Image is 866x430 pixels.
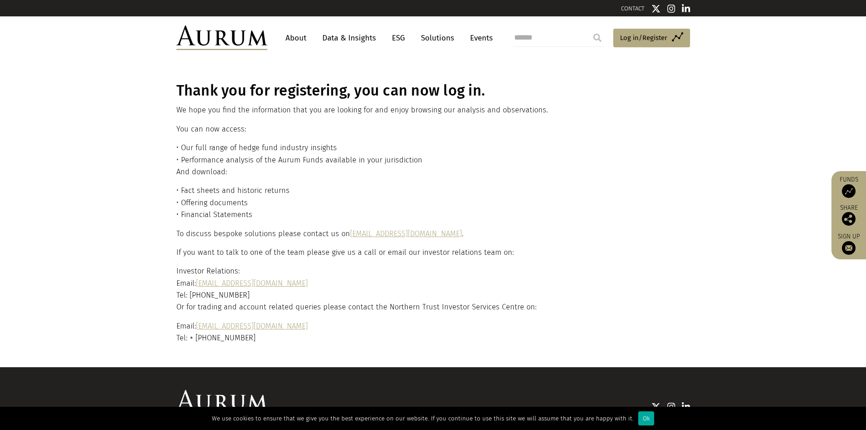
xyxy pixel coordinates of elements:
a: About [281,30,311,46]
a: Sign up [836,233,861,255]
img: Twitter icon [651,402,661,411]
a: ESG [387,30,410,46]
p: • Our full range of hedge fund industry insights • Performance analysis of the Aurum Funds availa... [176,142,688,178]
img: Aurum Logo [176,390,267,415]
div: Share [836,205,861,226]
img: Aurum [176,25,267,50]
img: Instagram icon [667,4,676,13]
img: Share this post [842,212,856,226]
a: Data & Insights [318,30,380,46]
img: Twitter icon [651,4,661,13]
img: Sign up to our newsletter [842,241,856,255]
input: Submit [588,29,606,47]
p: If you want to talk to one of the team please give us a call or email our investor relations team... [176,247,688,258]
img: Instagram icon [667,402,676,411]
a: Funds [836,176,861,198]
a: CONTACT [621,5,645,12]
a: [EMAIL_ADDRESS][DOMAIN_NAME] [350,229,462,238]
div: Ok [638,411,654,425]
p: Email: Tel: + [PHONE_NUMBER] [176,320,688,344]
p: You can now access: [176,123,688,135]
a: Log in/Register [613,29,690,48]
img: Linkedin icon [682,402,690,411]
a: Solutions [416,30,459,46]
img: Linkedin icon [682,4,690,13]
p: We hope you find the information that you are looking for and enjoy browsing our analysis and obs... [176,104,688,116]
p: To discuss bespoke solutions please contact us on . [176,228,688,240]
p: • Fact sheets and historic returns • Offering documents • Financial Statements [176,185,688,221]
span: Log in/Register [620,32,667,43]
a: [EMAIL_ADDRESS][DOMAIN_NAME] [196,279,308,288]
a: [EMAIL_ADDRESS][DOMAIN_NAME] [196,322,308,330]
a: Events [466,30,493,46]
h1: Thank you for registering, you can now log in. [176,82,688,100]
img: Access Funds [842,184,856,198]
p: Investor Relations: Email: Tel: [PHONE_NUMBER] Or for trading and account related queries please ... [176,265,688,314]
